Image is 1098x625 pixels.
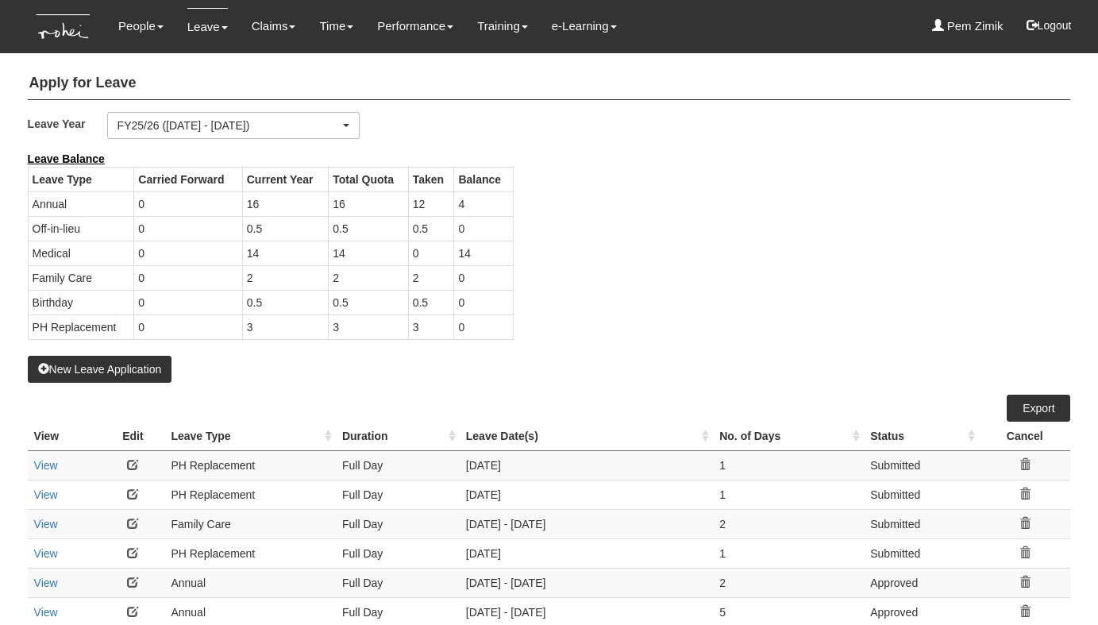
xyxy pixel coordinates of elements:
td: 0 [454,265,513,290]
td: 0.5 [242,216,329,241]
td: 2 [713,568,864,597]
th: Status : activate to sort column ascending [864,422,979,451]
th: Leave Type [28,167,134,191]
td: 12 [408,191,454,216]
td: 2 [329,265,408,290]
td: 3 [408,314,454,339]
td: Submitted [864,480,979,509]
td: 3 [329,314,408,339]
td: 0 [454,216,513,241]
th: Cancel [979,422,1070,451]
th: Taken [408,167,454,191]
td: 14 [329,241,408,265]
td: 1 [713,538,864,568]
td: PH Replacement [164,450,336,480]
td: 0 [134,241,242,265]
button: FY25/26 ([DATE] - [DATE]) [107,112,360,139]
td: Family Care [164,509,336,538]
td: Full Day [336,450,460,480]
td: 0 [134,265,242,290]
td: Submitted [864,450,979,480]
button: New Leave Application [28,356,172,383]
td: 1 [713,480,864,509]
td: 2 [713,509,864,538]
td: 0 [134,216,242,241]
th: Carried Forward [134,167,242,191]
th: Duration : activate to sort column ascending [336,422,460,451]
td: 0 [454,290,513,314]
a: View [34,488,58,501]
div: FY25/26 ([DATE] - [DATE]) [118,118,340,133]
td: 2 [242,265,329,290]
th: Edit [101,422,164,451]
td: Full Day [336,480,460,509]
td: Annual [164,568,336,597]
a: View [34,459,58,472]
a: View [34,577,58,589]
td: Medical [28,241,134,265]
td: [DATE] - [DATE] [460,509,713,538]
td: 4 [454,191,513,216]
a: View [34,606,58,619]
td: 14 [242,241,329,265]
td: 0.5 [242,290,329,314]
td: Submitted [864,538,979,568]
td: 3 [242,314,329,339]
td: 0.5 [329,290,408,314]
td: 0.5 [408,290,454,314]
a: People [118,8,164,44]
td: 0 [134,290,242,314]
td: 1 [713,450,864,480]
td: [DATE] [460,480,713,509]
td: Full Day [336,568,460,597]
td: 0 [408,241,454,265]
td: Family Care [28,265,134,290]
td: Annual [28,191,134,216]
td: [DATE] - [DATE] [460,568,713,597]
td: 0 [134,314,242,339]
a: Claims [252,8,296,44]
td: Approved [864,568,979,597]
td: Birthday [28,290,134,314]
td: 0 [454,314,513,339]
h4: Apply for Leave [28,68,1071,100]
a: Leave [187,8,228,45]
td: [DATE] [460,450,713,480]
b: Leave Balance [28,152,105,165]
a: Training [477,8,528,44]
td: [DATE] [460,538,713,568]
td: PH Replacement [164,538,336,568]
a: View [34,547,58,560]
th: Leave Type : activate to sort column ascending [164,422,336,451]
td: 2 [408,265,454,290]
th: Leave Date(s) : activate to sort column ascending [460,422,713,451]
a: View [34,518,58,530]
a: Export [1007,395,1070,422]
a: Time [319,8,353,44]
a: Pem Zimik [932,8,1004,44]
td: PH Replacement [164,480,336,509]
th: View [28,422,102,451]
td: 0.5 [329,216,408,241]
td: 0 [134,191,242,216]
a: e-Learning [552,8,617,44]
button: Logout [1015,6,1083,44]
th: No. of Days : activate to sort column ascending [713,422,864,451]
td: 14 [454,241,513,265]
td: 16 [242,191,329,216]
th: Total Quota [329,167,408,191]
th: Current Year [242,167,329,191]
label: Leave Year [28,112,107,135]
td: PH Replacement [28,314,134,339]
td: Full Day [336,538,460,568]
td: 16 [329,191,408,216]
th: Balance [454,167,513,191]
a: Performance [377,8,453,44]
td: Off-in-lieu [28,216,134,241]
td: Submitted [864,509,979,538]
td: Full Day [336,509,460,538]
td: 0.5 [408,216,454,241]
